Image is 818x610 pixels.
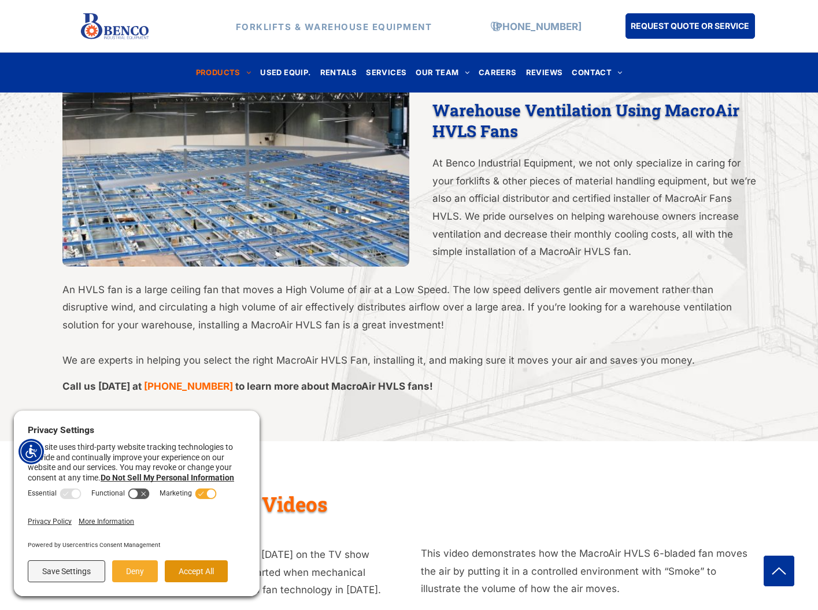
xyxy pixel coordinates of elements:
span: REQUEST QUOTE OR SERVICE [631,15,749,36]
span: An HVLS fan is a large ceiling fan that moves a High Volume of air at a Low Speed. The low speed ... [62,284,732,331]
a: USED EQUIP. [256,65,315,80]
a: REQUEST QUOTE OR SERVICE [625,13,755,39]
span: Call us [DATE] at [62,380,142,392]
a: [PHONE_NUMBER] [144,380,233,392]
span: We are experts in helping you select the right MacroAir HVLS Fan, installing it, and making sure ... [62,354,695,366]
a: OUR TEAM [411,65,474,80]
a: SERVICES [361,65,411,80]
strong: FORKLIFTS & WAREHOUSE EQUIPMENT [236,21,432,32]
a: CONTACT [567,65,627,80]
span: to learn more about MacroAir HVLS fans! [235,380,433,392]
a: PRODUCTS [191,65,256,80]
a: [PHONE_NUMBER] [493,20,582,32]
span: Warehouse Ventilation Using MacroAir HVLS Fans [432,99,739,142]
a: REVIEWS [521,65,568,80]
a: CAREERS [474,65,521,80]
span: At Benco Industrial Equipment, we not only specialize in caring for your forklifts & other pieces... [432,157,756,257]
a: RENTALS [316,65,362,80]
div: Accessibility Menu [18,439,44,464]
span: This video demonstrates how the MacroAir HVLS 6-bladed fan moves the air by putting it in a contr... [421,548,747,594]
